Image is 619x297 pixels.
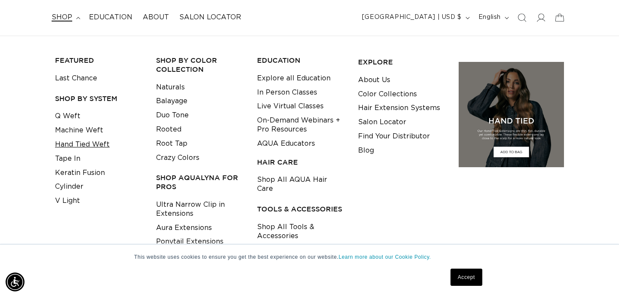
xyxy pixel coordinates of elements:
a: On-Demand Webinars + Pro Resources [257,113,345,137]
a: Keratin Fusion [55,166,105,180]
a: Salon Locator [358,115,406,129]
span: shop [52,13,72,22]
a: Balayage [156,94,187,108]
a: Hand Tied Weft [55,138,110,152]
a: Root Tap [156,137,187,151]
a: Find Your Distributor [358,129,430,144]
summary: Search [512,8,531,27]
a: Live Virtual Classes [257,99,324,113]
h3: TOOLS & ACCESSORIES [257,205,345,214]
h3: EDUCATION [257,56,345,65]
a: Salon Locator [174,8,246,27]
h3: SHOP BY SYSTEM [55,94,143,103]
a: Ponytail Extensions [156,235,224,249]
span: [GEOGRAPHIC_DATA] | USD $ [362,13,462,22]
a: Cylinder [55,180,83,194]
a: Machine Weft [55,123,103,138]
a: Blog [358,144,374,158]
a: Rooted [156,122,181,137]
a: Learn more about our Cookie Policy. [339,254,431,260]
a: Duo Tone [156,108,189,122]
span: Education [89,13,132,22]
iframe: Chat Widget [576,256,619,297]
a: Last Chance [55,71,97,86]
a: About [138,8,174,27]
a: Q Weft [55,109,80,123]
h3: HAIR CARE [257,158,345,167]
h3: FEATURED [55,56,143,65]
button: [GEOGRAPHIC_DATA] | USD $ [357,9,473,26]
a: Tape In [55,152,80,166]
a: AQUA Educators [257,137,315,151]
a: In Person Classes [257,86,317,100]
a: Shop All Tools & Accessories [257,220,345,243]
a: Hair Extension Systems [358,101,440,115]
a: Naturals [156,80,185,95]
div: Accessibility Menu [6,273,25,291]
a: Ultra Narrow Clip in Extensions [156,198,244,221]
a: Education [84,8,138,27]
h3: Shop AquaLyna for Pros [156,173,244,191]
h3: EXPLORE [358,58,446,67]
h3: Shop by Color Collection [156,56,244,74]
span: Salon Locator [179,13,241,22]
span: English [478,13,501,22]
a: Accept [450,269,482,286]
a: Crazy Colors [156,151,199,165]
a: About Us [358,73,390,87]
a: Aura Extensions [156,221,212,235]
span: About [143,13,169,22]
a: Color Collections [358,87,417,101]
p: This website uses cookies to ensure you get the best experience on our website. [134,253,485,261]
a: V Light [55,194,80,208]
summary: shop [46,8,84,27]
button: English [473,9,512,26]
a: Explore all Education [257,71,331,86]
a: Shop All AQUA Hair Care [257,173,345,196]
